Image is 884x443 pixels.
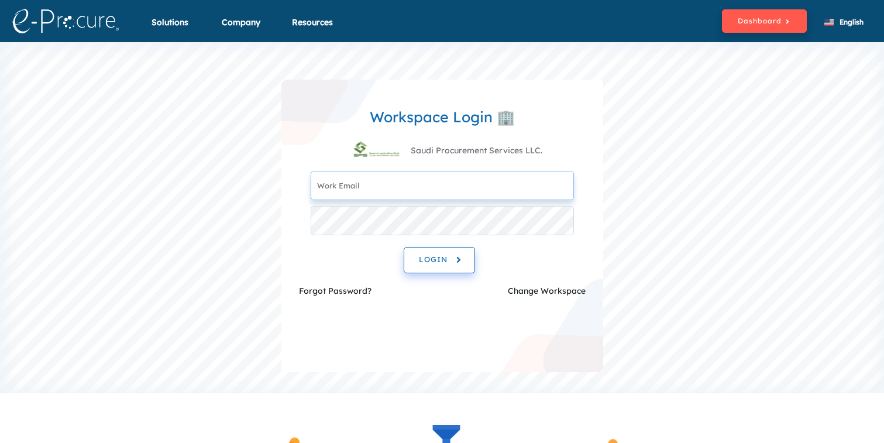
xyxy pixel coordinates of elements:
span: English [840,18,864,26]
div: Solutions [152,16,188,43]
div: Resources [292,16,333,43]
span: LOGIN [419,253,460,267]
a: Dashboard [722,15,818,26]
img: business Logo [350,139,403,163]
input: Work Email [311,171,574,200]
button: LOGIN [404,247,475,273]
label: Forgot Password? [299,285,372,297]
button: Dashboard [722,9,807,33]
div: Saudi Procurement Services LLC. [299,131,586,171]
label: Change Workspace [508,285,586,297]
img: logo [12,9,119,33]
div: Company [222,16,260,43]
h3: Workspace Login 🏢 [299,109,586,125]
a: Forgot Password? [299,286,372,296]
